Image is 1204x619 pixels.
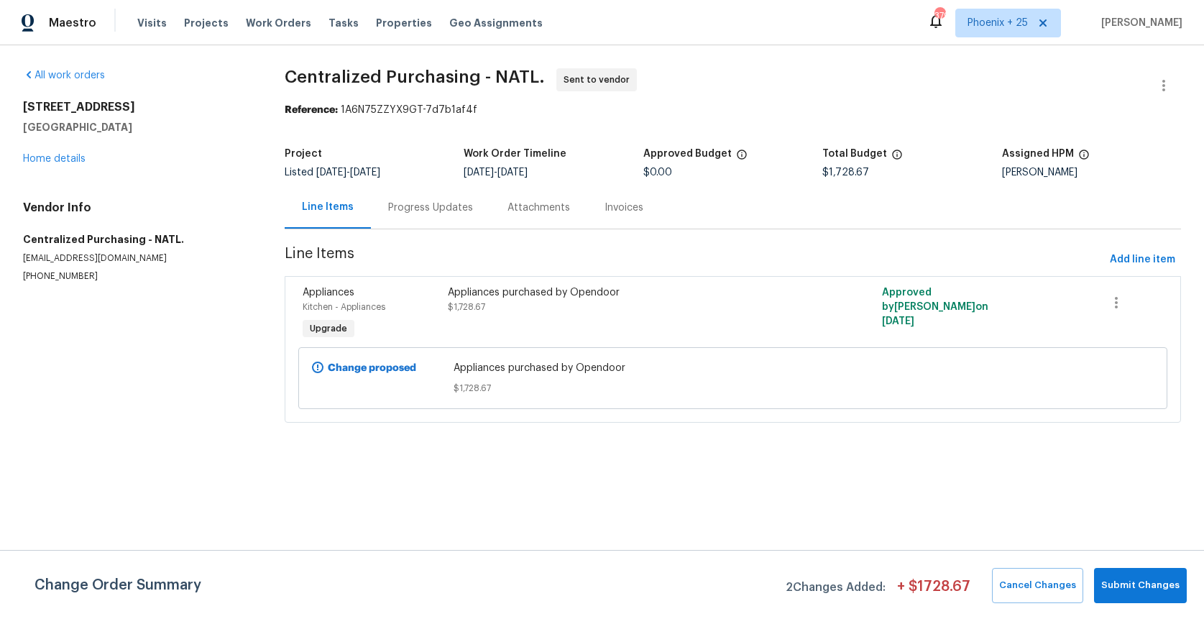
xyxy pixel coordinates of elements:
span: [DATE] [316,168,346,178]
span: - [316,168,380,178]
h4: Vendor Info [23,201,250,215]
span: Tasks [328,18,359,28]
div: Attachments [507,201,570,215]
span: Appliances purchased by Opendoor [454,361,1012,375]
span: Line Items [285,247,1104,273]
div: Progress Updates [388,201,473,215]
span: [DATE] [464,168,494,178]
span: Projects [184,16,229,30]
span: The hpm assigned to this work order. [1078,149,1090,168]
div: Appliances purchased by Opendoor [448,285,801,300]
div: Line Items [302,200,354,214]
span: [DATE] [497,168,528,178]
h5: Total Budget [822,149,887,159]
div: [PERSON_NAME] [1002,168,1181,178]
b: Reference: [285,105,338,115]
span: Upgrade [304,321,353,336]
span: Properties [376,16,432,30]
span: Visits [137,16,167,30]
div: Invoices [605,201,643,215]
span: Approved by [PERSON_NAME] on [882,288,988,326]
p: [EMAIL_ADDRESS][DOMAIN_NAME] [23,252,250,265]
h2: [STREET_ADDRESS] [23,100,250,114]
span: Kitchen - Appliances [303,303,385,311]
h5: Centralized Purchasing - NATL. [23,232,250,247]
span: Maestro [49,16,96,30]
a: Home details [23,154,86,164]
div: 379 [934,9,945,23]
span: Add line item [1110,251,1175,269]
span: Appliances [303,288,354,298]
span: - [464,168,528,178]
span: Work Orders [246,16,311,30]
span: [DATE] [350,168,380,178]
span: Centralized Purchasing - NATL. [285,68,545,86]
span: Geo Assignments [449,16,543,30]
button: Add line item [1104,247,1181,273]
h5: Approved Budget [643,149,732,159]
span: [DATE] [882,316,914,326]
div: 1A6N75ZZYX9GT-7d7b1af4f [285,103,1181,117]
span: $1,728.67 [448,303,485,311]
span: Phoenix + 25 [968,16,1028,30]
span: Listed [285,168,380,178]
span: The total cost of line items that have been proposed by Opendoor. This sum includes line items th... [891,149,903,168]
span: Sent to vendor [564,73,635,87]
a: All work orders [23,70,105,81]
h5: Assigned HPM [1002,149,1074,159]
span: [PERSON_NAME] [1095,16,1182,30]
span: $1,728.67 [454,381,1012,395]
span: $1,728.67 [822,168,869,178]
span: $0.00 [643,168,672,178]
p: [PHONE_NUMBER] [23,270,250,283]
h5: Project [285,149,322,159]
span: The total cost of line items that have been approved by both Opendoor and the Trade Partner. This... [736,149,748,168]
h5: [GEOGRAPHIC_DATA] [23,120,250,134]
b: Change proposed [328,363,416,373]
h5: Work Order Timeline [464,149,566,159]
